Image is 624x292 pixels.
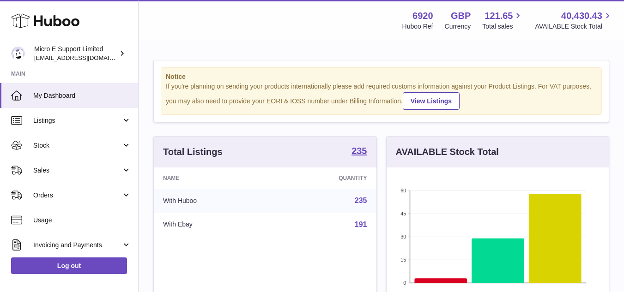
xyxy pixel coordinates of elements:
span: [EMAIL_ADDRESS][DOMAIN_NAME] [34,54,136,61]
span: Orders [33,191,121,200]
h3: AVAILABLE Stock Total [396,146,499,158]
a: 121.65 Total sales [482,10,523,31]
img: contact@micropcsupport.com [11,47,25,60]
span: My Dashboard [33,91,131,100]
span: Sales [33,166,121,175]
span: Listings [33,116,121,125]
text: 45 [400,211,406,216]
text: 15 [400,257,406,262]
a: 235 [351,146,367,157]
span: Usage [33,216,131,225]
a: Log out [11,257,127,274]
th: Name [154,167,271,189]
strong: 6920 [412,10,433,22]
span: Stock [33,141,121,150]
text: 60 [400,188,406,193]
span: Invoicing and Payments [33,241,121,250]
strong: 235 [351,146,367,155]
text: 0 [403,280,406,286]
span: 121.65 [485,10,513,22]
div: If you're planning on sending your products internationally please add required customs informati... [166,82,597,110]
h3: Total Listings [163,146,223,158]
span: 40,430.43 [561,10,602,22]
td: With Ebay [154,213,271,237]
a: 235 [355,197,367,204]
div: Micro E Support Limited [34,45,117,62]
div: Huboo Ref [402,22,433,31]
a: 40,430.43 AVAILABLE Stock Total [535,10,613,31]
th: Quantity [271,167,376,189]
td: With Huboo [154,189,271,213]
text: 30 [400,234,406,239]
div: Currency [445,22,471,31]
span: Total sales [482,22,523,31]
span: AVAILABLE Stock Total [535,22,613,31]
strong: Notice [166,72,597,81]
strong: GBP [451,10,471,22]
a: View Listings [403,92,460,110]
a: 191 [355,220,367,228]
